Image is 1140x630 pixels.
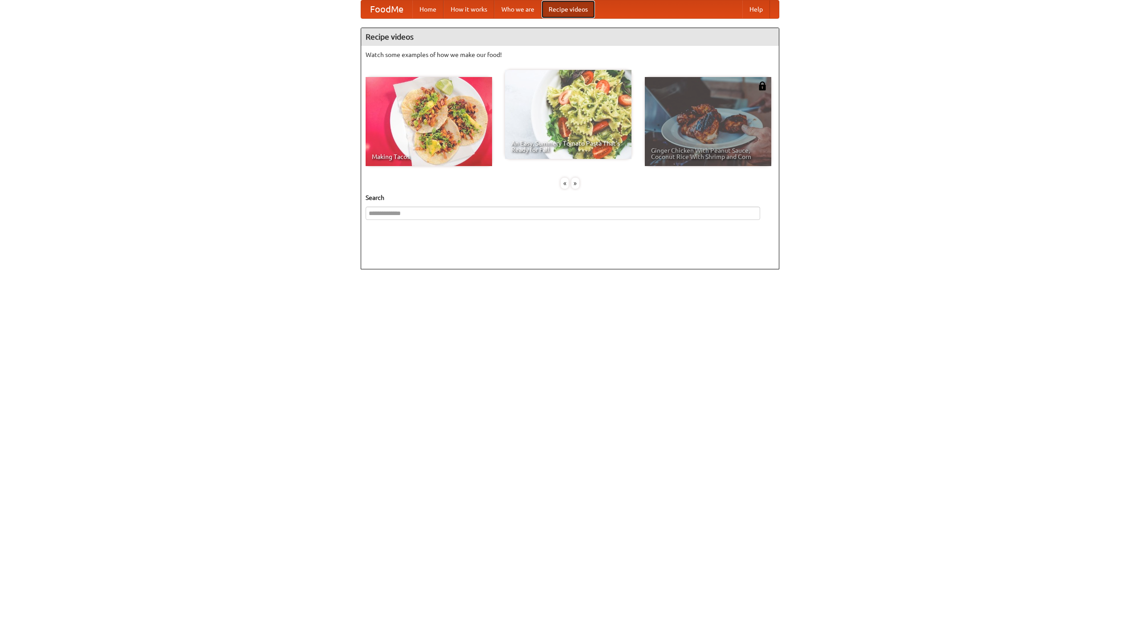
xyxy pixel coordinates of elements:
a: Recipe videos [541,0,595,18]
h5: Search [366,193,774,202]
a: How it works [444,0,494,18]
a: FoodMe [361,0,412,18]
span: Making Tacos [372,154,486,160]
div: » [571,178,579,189]
div: « [561,178,569,189]
a: Who we are [494,0,541,18]
p: Watch some examples of how we make our food! [366,50,774,59]
img: 483408.png [758,81,767,90]
span: An Easy, Summery Tomato Pasta That's Ready for Fall [511,140,625,153]
a: Making Tacos [366,77,492,166]
a: Help [742,0,770,18]
a: An Easy, Summery Tomato Pasta That's Ready for Fall [505,70,631,159]
a: Home [412,0,444,18]
h4: Recipe videos [361,28,779,46]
